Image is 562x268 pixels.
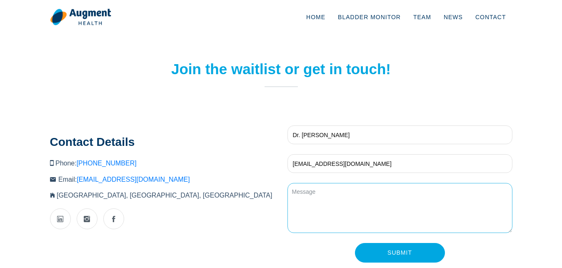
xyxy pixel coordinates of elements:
a: [EMAIL_ADDRESS][DOMAIN_NAME] [77,176,190,183]
input: Name [287,125,512,144]
input: Email [287,154,512,173]
span: Phone: [55,160,137,167]
span: [GEOGRAPHIC_DATA], [GEOGRAPHIC_DATA], [GEOGRAPHIC_DATA] [57,192,272,199]
h3: Contact Details [50,135,275,149]
input: Submit [355,243,445,263]
a: [PHONE_NUMBER] [77,160,137,167]
img: logo [50,8,111,26]
a: Bladder Monitor [332,3,407,31]
a: Team [407,3,437,31]
h2: Join the waitlist or get in touch! [169,60,394,78]
a: Home [300,3,332,31]
a: News [437,3,469,31]
a: Contact [469,3,512,31]
span: Email: [58,176,190,183]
